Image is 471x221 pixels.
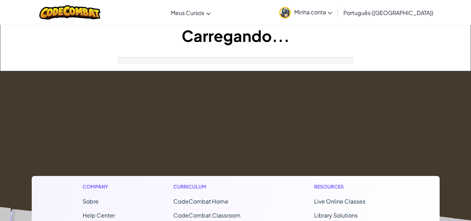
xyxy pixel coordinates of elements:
span: Minha conta [294,8,332,16]
h1: Carregando... [0,25,471,46]
a: Sobre [83,198,99,205]
span: Português ([GEOGRAPHIC_DATA]) [343,9,433,16]
a: Library Solutions [314,212,358,219]
a: Minha conta [276,1,336,23]
h1: Resources [314,183,388,190]
a: Português ([GEOGRAPHIC_DATA]) [340,3,437,22]
a: Live Online Classes [314,198,365,205]
a: CodeCombat Classroom [173,212,241,219]
img: CodeCombat logo [39,5,100,20]
h1: Curriculum [173,183,258,190]
span: CodeCombat Home [173,198,228,205]
a: Help Center [83,212,115,219]
span: Meus Cursos [171,9,204,16]
img: avatar [279,7,291,19]
a: Meus Cursos [167,3,214,22]
h1: Company [83,183,117,190]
